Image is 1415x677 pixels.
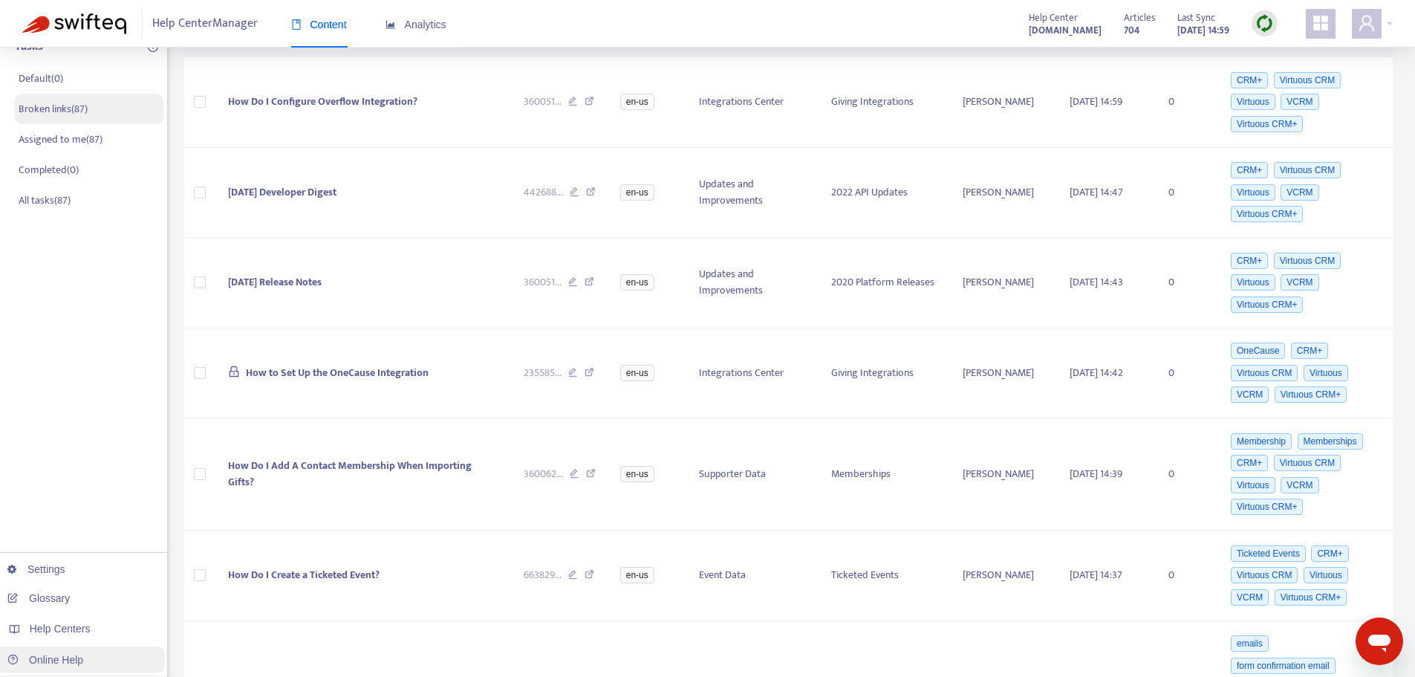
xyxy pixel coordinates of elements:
[1177,22,1229,39] strong: [DATE] 14:59
[819,531,951,621] td: Ticketed Events
[15,38,43,56] p: Tasks
[1231,343,1285,359] span: OneCause
[1356,618,1403,665] iframe: Button to launch messaging window
[1157,238,1216,328] td: 0
[951,148,1058,239] td: [PERSON_NAME]
[1274,162,1341,178] span: Virtuous CRM
[1231,274,1275,291] span: Virtuous
[1304,365,1348,381] span: Virtuous
[687,418,819,531] td: Supporter Data
[524,94,562,110] span: 360051 ...
[1231,635,1269,652] span: emails
[19,162,79,178] p: Completed ( 0 )
[386,19,446,30] span: Analytics
[7,654,83,666] a: Online Help
[228,273,322,291] span: [DATE] Release Notes
[1070,273,1123,291] span: [DATE] 14:43
[620,274,654,291] span: en-us
[291,19,347,30] span: Content
[1231,545,1306,562] span: Ticketed Events
[951,531,1058,621] td: [PERSON_NAME]
[951,328,1058,419] td: [PERSON_NAME]
[19,71,63,86] p: Default ( 0 )
[1157,531,1216,621] td: 0
[819,418,951,531] td: Memberships
[524,274,562,291] span: 360051 ...
[1231,94,1275,110] span: Virtuous
[22,13,126,34] img: Swifteq
[1177,10,1215,26] span: Last Sync
[1231,567,1298,583] span: Virtuous CRM
[1231,184,1275,201] span: Virtuous
[1070,184,1123,201] span: [DATE] 14:47
[1281,274,1318,291] span: VCRM
[524,184,563,201] span: 442688 ...
[1275,589,1347,606] span: Virtuous CRM+
[7,563,65,575] a: Settings
[620,567,654,583] span: en-us
[620,466,654,482] span: en-us
[1281,94,1318,110] span: VCRM
[1231,253,1268,269] span: CRM+
[1231,589,1269,606] span: VCRM
[1231,386,1269,403] span: VCRM
[1124,10,1155,26] span: Articles
[228,184,336,201] span: [DATE] Developer Digest
[1274,253,1341,269] span: Virtuous CRM
[1231,658,1336,674] span: form confirmation email
[819,148,951,239] td: 2022 API Updates
[687,328,819,419] td: Integrations Center
[1157,57,1216,148] td: 0
[687,148,819,239] td: Updates and Improvements
[819,328,951,419] td: Giving Integrations
[524,466,563,482] span: 360062 ...
[1231,72,1268,88] span: CRM+
[687,531,819,621] td: Event Data
[228,366,240,378] span: lock
[1124,22,1139,39] strong: 704
[687,57,819,148] td: Integrations Center
[1274,72,1341,88] span: Virtuous CRM
[1157,328,1216,419] td: 0
[1157,418,1216,531] td: 0
[951,57,1058,148] td: [PERSON_NAME]
[1231,455,1268,471] span: CRM+
[620,94,654,110] span: en-us
[7,592,70,604] a: Glossary
[228,566,380,583] span: How Do I Create a Ticketed Event?
[951,418,1058,531] td: [PERSON_NAME]
[30,623,91,635] span: Help Centers
[291,19,302,30] span: book
[1311,545,1348,562] span: CRM+
[1304,567,1348,583] span: Virtuous
[1255,14,1274,33] img: sync.dc5367851b00ba804db3.png
[819,238,951,328] td: 2020 Platform Releases
[1281,477,1318,493] span: VCRM
[1070,465,1122,482] span: [DATE] 14:39
[246,364,429,381] span: How to Set Up the OneCause Integration
[687,238,819,328] td: Updates and Improvements
[19,192,71,208] p: All tasks ( 87 )
[1231,162,1268,178] span: CRM+
[228,457,472,490] span: How Do I Add A Contact Membership When Importing Gifts?
[19,132,103,147] p: Assigned to me ( 87 )
[228,93,417,110] span: How Do I Configure Overflow Integration?
[1281,184,1318,201] span: VCRM
[1291,343,1328,359] span: CRM+
[620,184,654,201] span: en-us
[1231,477,1275,493] span: Virtuous
[1029,22,1102,39] a: [DOMAIN_NAME]
[951,238,1058,328] td: [PERSON_NAME]
[1157,148,1216,239] td: 0
[1231,206,1303,222] span: Virtuous CRM+
[1070,566,1122,583] span: [DATE] 14:37
[1070,93,1122,110] span: [DATE] 14:59
[1231,433,1292,450] span: Membership
[1231,499,1303,515] span: Virtuous CRM+
[524,365,562,381] span: 235585 ...
[1231,365,1298,381] span: Virtuous CRM
[1358,14,1376,32] span: user
[1312,14,1330,32] span: appstore
[386,19,396,30] span: area-chart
